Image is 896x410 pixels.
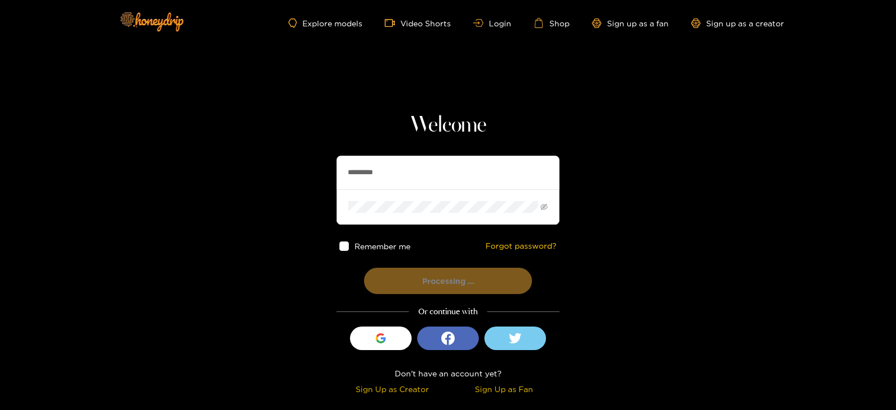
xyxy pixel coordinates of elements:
[534,18,570,28] a: Shop
[337,112,559,139] h1: Welcome
[354,242,410,250] span: Remember me
[451,383,557,395] div: Sign Up as Fan
[339,383,445,395] div: Sign Up as Creator
[473,19,511,27] a: Login
[337,367,559,380] div: Don't have an account yet?
[691,18,784,28] a: Sign up as a creator
[540,203,548,211] span: eye-invisible
[592,18,669,28] a: Sign up as a fan
[288,18,362,28] a: Explore models
[364,268,532,294] button: Processing ...
[486,241,557,251] a: Forgot password?
[337,305,559,318] div: Or continue with
[385,18,451,28] a: Video Shorts
[385,18,400,28] span: video-camera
